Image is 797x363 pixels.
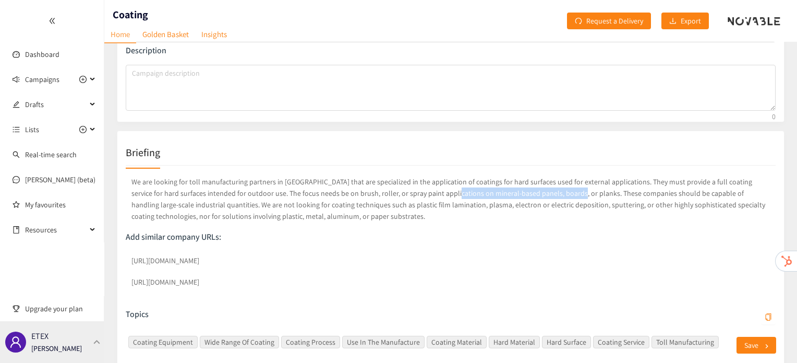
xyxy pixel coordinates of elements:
[195,26,233,42] a: Insights
[126,145,160,160] h2: Briefing
[736,337,776,354] button: Save
[49,17,56,25] span: double-left
[25,298,96,319] span: Upgrade your plan
[104,26,136,43] a: Home
[13,126,20,133] span: unordered-list
[25,219,87,240] span: Resources
[586,15,643,27] span: Request a Delivery
[79,126,87,133] span: plus-circle
[13,226,20,233] span: book
[681,15,701,27] span: Export
[126,251,776,270] input: lookalikes url
[126,231,776,243] p: Add similar company URLs:
[13,76,20,83] span: sound
[136,26,195,42] a: Golden Basket
[761,308,776,324] button: Coating EquipmentWide Range Of CoatingCoating ProcessUse In The ManufactureCoating MaterialHard M...
[126,65,776,111] textarea: campaign description
[113,7,148,22] h1: Coating
[126,45,776,56] p: Description
[25,119,39,140] span: Lists
[744,339,758,351] span: Save
[669,17,677,26] span: download
[25,69,59,90] span: Campaigns
[745,313,797,363] iframe: Chat Widget
[126,174,776,224] p: We are looking for toll manufacturing partners in [GEOGRAPHIC_DATA] that are specialized in the a...
[25,50,59,59] a: Dashboard
[31,343,82,354] p: [PERSON_NAME]
[9,336,22,348] span: user
[126,273,776,291] input: lookalikes url
[567,13,651,29] button: redoRequest a Delivery
[13,101,20,108] span: edit
[31,330,49,343] p: ETEX
[126,309,149,320] p: Topics
[25,150,77,159] a: Real-time search
[25,175,95,184] a: [PERSON_NAME] (beta)
[79,76,87,83] span: plus-circle
[575,17,582,26] span: redo
[661,13,709,29] button: downloadExport
[25,94,87,115] span: Drafts
[13,305,20,312] span: trophy
[25,194,96,215] a: My favourites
